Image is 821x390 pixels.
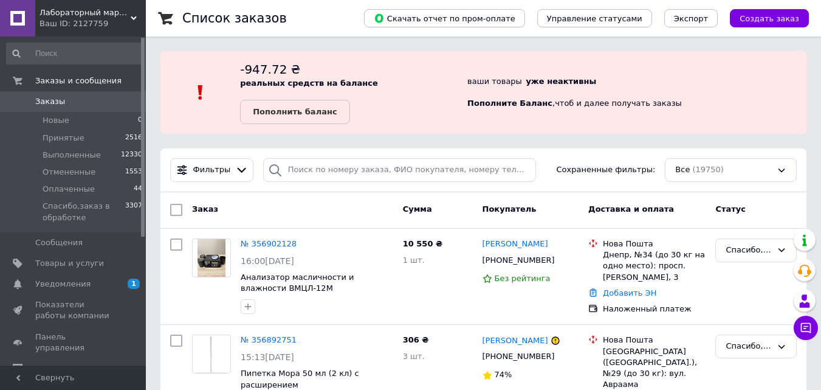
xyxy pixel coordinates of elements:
[241,273,354,293] a: Анализатор масличности и влажности ВМЦЛ-12М
[125,133,142,144] span: 2516
[467,99,552,108] b: Пополните Баланс
[537,9,652,27] button: Управление статусами
[35,363,67,374] span: Отзывы
[726,244,772,257] div: Спасибо,заказ в обработке
[43,133,84,144] span: Принятые
[35,237,83,248] span: Сообщения
[240,62,300,77] span: -947.72 ₴
[43,167,95,178] span: Отмененные
[603,304,706,315] div: Наложенный платеж
[43,150,101,161] span: Выполненные
[182,11,287,26] h1: Список заказов
[240,78,378,88] b: реальных средств на балансе
[674,14,708,23] span: Экспорт
[192,204,218,214] span: Заказ
[480,349,557,364] div: [PHONE_NUMBER]
[403,239,442,248] span: 10 550 ₴
[483,204,537,214] span: Покупатель
[715,204,746,214] span: Статус
[138,115,142,126] span: 0
[480,252,557,268] div: [PHONE_NUMBER]
[483,239,548,250] a: [PERSON_NAME]
[192,335,231,374] a: Фото товару
[241,369,359,389] a: Пипетка Мора 50 мл (2 кл) с расширением
[263,158,536,182] input: Поиск по номеру заказа, ФИО покупателя, номеру телефона, Email, номеру накладной
[730,9,809,27] button: Создать заказ
[43,115,69,126] span: Новые
[40,7,131,18] span: Лабораторный маркет
[125,167,142,178] span: 1553
[374,13,515,24] span: Скачать отчет по пром-оплате
[125,201,142,223] span: 3307
[121,150,142,161] span: 12330
[253,107,337,116] b: Пополнить баланс
[603,239,706,249] div: Нова Пошта
[241,352,294,362] span: 15:13[DATE]
[603,288,656,298] a: Добавить ЭН
[240,100,349,124] a: Пополнить баланс
[198,239,226,277] img: Фото товару
[740,14,799,23] span: Создать заказ
[241,256,294,266] span: 16:00[DATE]
[43,184,95,195] span: Оплаченные
[794,316,818,340] button: Чат с покупателем
[495,370,512,379] span: 74%
[40,18,146,29] div: Ваш ID: 2127759
[483,335,548,347] a: [PERSON_NAME]
[197,335,225,373] img: Фото товару
[35,96,65,107] span: Заказы
[692,165,724,174] span: (19750)
[675,164,690,176] span: Все
[241,335,297,344] a: № 356892751
[6,43,143,64] input: Поиск
[193,164,231,176] span: Фильтры
[603,335,706,346] div: Нова Пошта
[526,77,596,86] b: уже неактивны
[557,164,656,176] span: Сохраненные фильтры:
[495,274,551,283] span: Без рейтинга
[664,9,718,27] button: Экспорт
[35,279,91,290] span: Уведомления
[192,239,231,277] a: Фото товару
[43,201,125,223] span: Спасибо,заказ в обработке
[35,332,112,353] span: Панель управления
[35,75,122,86] span: Заказы и сообщения
[403,204,432,214] span: Сумма
[467,61,806,124] div: ваши товары , чтоб и далее получать заказы
[718,13,809,23] a: Создать заказ
[35,299,112,321] span: Показатели работы компании
[191,83,210,102] img: :exclamation:
[241,239,297,248] a: № 356902128
[403,256,425,265] span: 1 шт.
[403,335,429,344] span: 306 ₴
[403,352,425,361] span: 3 шт.
[128,279,140,289] span: 1
[364,9,525,27] button: Скачать отчет по пром-оплате
[35,258,104,269] span: Товары и услуги
[726,340,772,353] div: Спасибо,заказ в обработке
[547,14,642,23] span: Управление статусами
[603,249,706,283] div: Днепр, №34 (до 30 кг на одно место): просп. [PERSON_NAME], 3
[588,204,674,214] span: Доставка и оплата
[134,184,142,195] span: 44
